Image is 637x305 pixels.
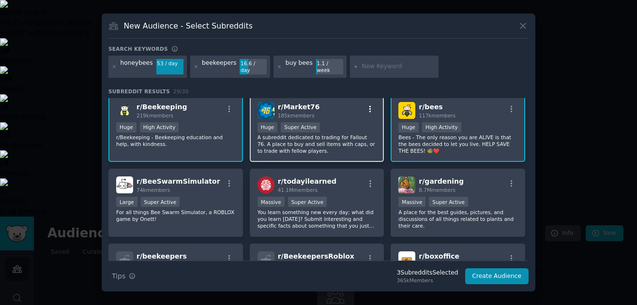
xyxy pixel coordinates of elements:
button: Tips [108,268,139,285]
span: r/ BeekeepersRoblox [278,252,354,260]
div: 365k Members [397,277,458,284]
span: r/ beekeepers [136,252,187,260]
button: Create Audience [465,268,529,285]
p: You learn something new every day; what did you learn [DATE]? Submit interesting and specific fac... [258,209,377,229]
img: boxoffice [398,251,415,268]
div: 3 Subreddit s Selected [397,269,458,277]
span: Tips [112,271,125,281]
p: A place for the best guides, pictures, and discussions of all things related to plants and their ... [398,209,517,229]
span: r/ boxoffice [419,252,459,260]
